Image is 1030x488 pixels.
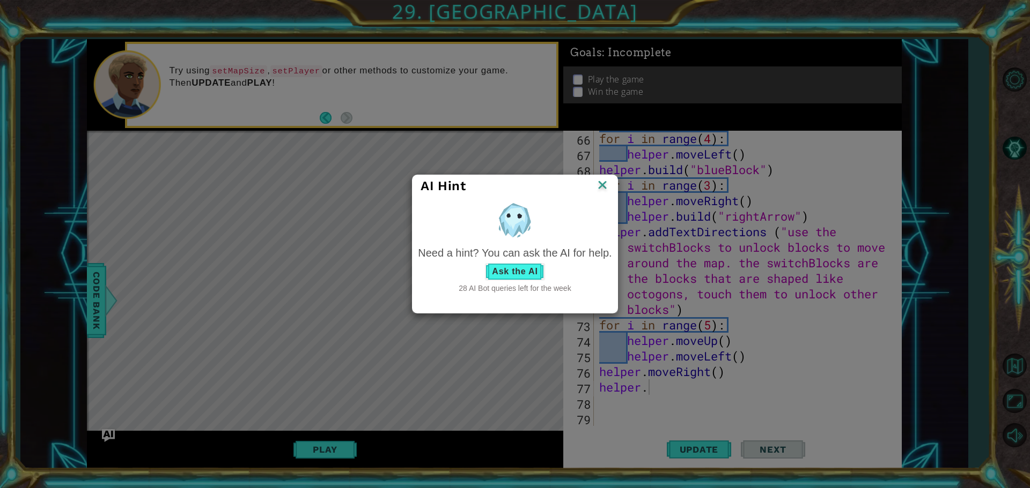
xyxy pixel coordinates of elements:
[421,178,466,193] span: AI Hint
[595,178,609,194] img: IconClose.svg
[418,245,612,261] div: Need a hint? You can ask the AI for help.
[418,283,612,294] div: 28 AI Bot queries left for the week
[485,263,545,280] button: Ask the AI
[495,200,535,240] img: AI Hint Animal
